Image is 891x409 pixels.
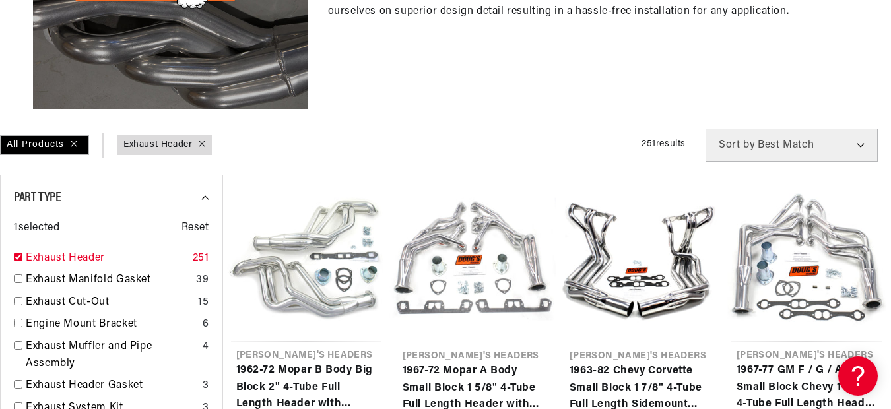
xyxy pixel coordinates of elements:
div: 3 [203,377,209,394]
a: Exhaust Header Gasket [26,377,197,394]
span: 251 results [642,139,686,149]
a: Exhaust Header [123,138,192,152]
a: Exhaust Header [26,250,187,267]
span: 1 selected [14,220,59,237]
span: Sort by [719,140,755,150]
span: Part Type [14,191,61,204]
div: 15 [198,294,209,311]
div: 251 [193,250,209,267]
div: 6 [203,316,209,333]
a: Engine Mount Bracket [26,316,197,333]
select: Sort by [706,129,878,162]
div: 4 [203,338,209,356]
span: Reset [181,220,209,237]
a: Exhaust Muffler and Pipe Assembly [26,338,197,372]
a: Exhaust Cut-Out [26,294,193,311]
div: 39 [196,272,209,289]
a: Exhaust Manifold Gasket [26,272,191,289]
